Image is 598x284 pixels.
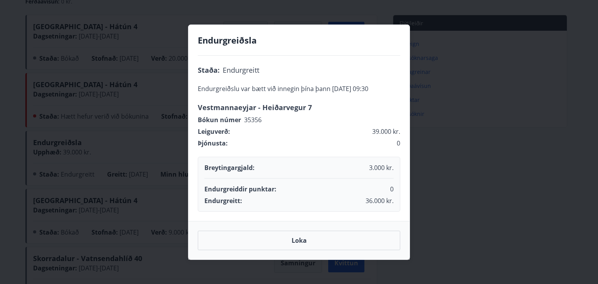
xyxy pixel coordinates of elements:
[223,65,259,75] span: Endurgreitt
[198,84,400,93] p: Endurgreiðslu var bætt við innegin þína þann [DATE] 09:30
[369,163,394,172] span: 3.000 kr.
[390,185,394,193] span: 0
[198,34,400,46] h4: Endurgreiðsla
[204,185,276,193] p: Endurgreiddir punktar :
[198,139,228,147] p: Þjónusta :
[198,116,241,124] p: Bókun númer
[204,196,242,205] p: Endurgreitt :
[198,102,400,112] p: Vestmannaeyjar - Heiðarvegur 7
[198,231,400,250] button: Loka
[198,127,230,136] p: Leiguverð:
[372,127,400,136] span: 39.000 kr.
[366,196,394,205] span: 36.000 kr.
[244,116,262,124] span: 35356
[397,139,400,147] span: 0
[204,163,255,172] p: Breytingargjald :
[198,65,220,75] p: Staða :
